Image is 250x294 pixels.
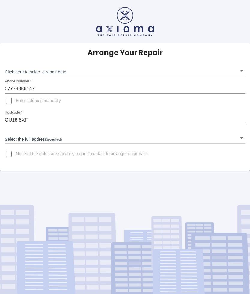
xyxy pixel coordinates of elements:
h5: Arrange Your Repair [88,48,163,58]
img: axioma [96,7,154,36]
span: None of the dates are suitable, request contact to arrange repair date. [16,151,148,157]
label: Phone Number [5,79,31,84]
label: Postcode [5,110,22,115]
span: Enter address manually [16,98,61,104]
